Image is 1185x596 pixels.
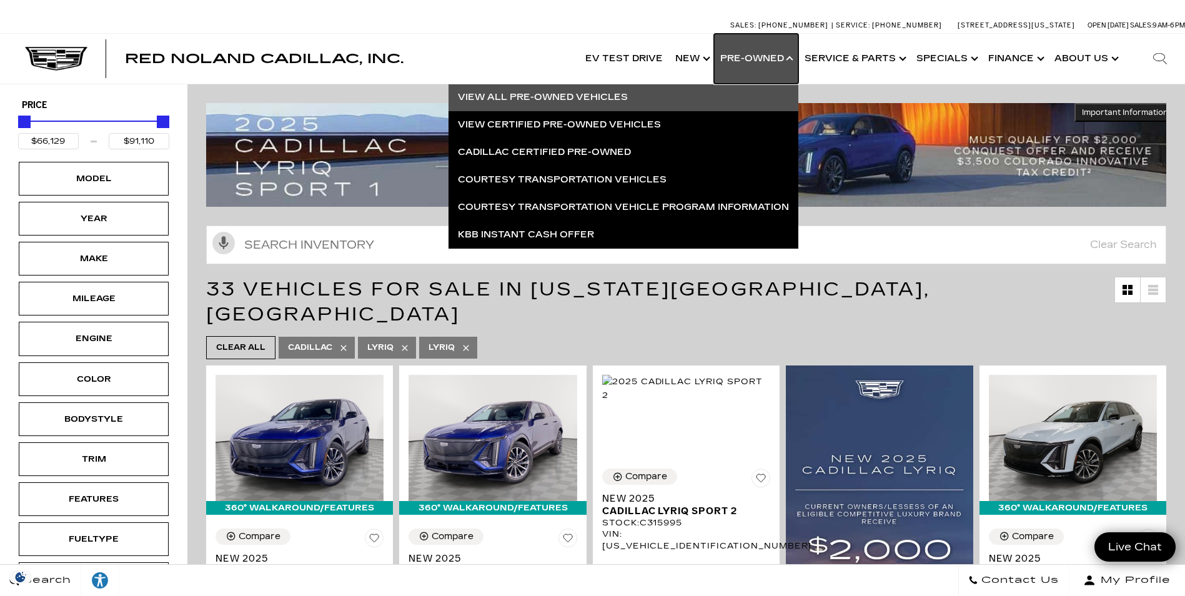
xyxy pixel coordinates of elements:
[798,34,910,84] a: Service & Parts
[714,34,798,84] a: Pre-Owned
[751,469,770,492] button: Save Vehicle
[449,84,798,111] a: View All Pre-Owned Vehicles
[18,116,31,128] div: Minimum Price
[62,452,125,466] div: Trim
[216,375,384,501] img: 2025 Cadillac LYRIQ Sport 1
[19,402,169,436] div: BodystyleBodystyle
[19,322,169,355] div: EngineEngine
[978,572,1059,589] span: Contact Us
[409,552,567,565] span: New 2025
[989,529,1064,545] button: Compare Vehicle
[730,21,756,29] span: Sales:
[62,252,125,266] div: Make
[979,501,1166,515] div: 360° WalkAround/Features
[19,162,169,196] div: ModelModel
[19,482,169,516] div: FeaturesFeatures
[19,522,169,556] div: FueltypeFueltype
[429,340,455,355] span: LYRIQ
[19,442,169,476] div: TrimTrim
[836,21,870,29] span: Service:
[982,34,1048,84] a: Finance
[910,34,982,84] a: Specials
[449,139,798,166] a: Cadillac Certified Pre-Owned
[1153,21,1185,29] span: 9 AM-6 PM
[758,21,828,29] span: [PHONE_NUMBER]
[125,52,404,65] a: Red Noland Cadillac, Inc.
[958,21,1075,29] a: [STREET_ADDRESS][US_STATE]
[409,552,577,577] a: New 2025Cadillac LYRIQ Sport 1
[432,531,474,542] div: Compare
[1048,34,1123,84] a: About Us
[1069,565,1185,596] button: Open user profile menu
[62,532,125,546] div: Fueltype
[449,221,798,249] a: KBB Instant Cash Offer
[409,375,577,501] img: 2025 Cadillac LYRIQ Sport 1
[288,340,332,355] span: Cadillac
[409,529,483,545] button: Compare Vehicle
[206,226,1166,264] input: Search Inventory
[399,501,586,515] div: 360° WalkAround/Features
[81,571,119,590] div: Explore your accessibility options
[602,529,770,551] div: VIN: [US_VEHICLE_IDENTIFICATION_NUMBER]
[1074,103,1176,122] button: Important Information
[19,282,169,315] div: MileageMileage
[216,340,265,355] span: Clear All
[206,103,1176,207] img: 2508-August-FOM-LYRIQ-Lease9
[62,292,125,305] div: Mileage
[1082,107,1168,117] span: Important Information
[1138,529,1157,552] button: Save Vehicle
[602,469,677,485] button: Compare Vehicle
[602,492,770,517] a: New 2025Cadillac LYRIQ Sport 2
[206,501,393,515] div: 360° WalkAround/Features
[1012,531,1054,542] div: Compare
[19,562,169,596] div: TransmissionTransmission
[19,572,71,589] span: Search
[19,362,169,396] div: ColorColor
[62,492,125,506] div: Features
[958,565,1069,596] a: Contact Us
[365,529,384,552] button: Save Vehicle
[6,570,35,584] img: Opt-Out Icon
[6,570,35,584] section: Click to Open Cookie Consent Modal
[1088,21,1129,29] span: Open [DATE]
[18,111,169,149] div: Price
[449,111,798,139] a: View Certified Pre-Owned Vehicles
[558,529,577,552] button: Save Vehicle
[602,517,770,529] div: Stock : C315995
[216,552,374,565] span: New 2025
[62,372,125,386] div: Color
[1130,21,1153,29] span: Sales:
[989,375,1157,501] img: 2025 Cadillac LYRIQ Sport 2
[1115,277,1140,302] a: Grid View
[1096,572,1171,589] span: My Profile
[19,242,169,276] div: MakeMake
[216,552,384,577] a: New 2025Cadillac LYRIQ Sport 1
[602,492,761,505] span: New 2025
[730,22,831,29] a: Sales: [PHONE_NUMBER]
[579,34,669,84] a: EV Test Drive
[602,505,761,517] span: Cadillac LYRIQ Sport 2
[625,471,667,482] div: Compare
[62,412,125,426] div: Bodystyle
[216,529,290,545] button: Compare Vehicle
[81,565,119,596] a: Explore your accessibility options
[25,47,87,71] img: Cadillac Dark Logo with Cadillac White Text
[367,340,394,355] span: Lyriq
[157,116,169,128] div: Maximum Price
[62,332,125,345] div: Engine
[989,552,1157,577] a: New 2025Cadillac LYRIQ Sport 2
[831,22,945,29] a: Service: [PHONE_NUMBER]
[872,21,942,29] span: [PHONE_NUMBER]
[206,278,930,325] span: 33 Vehicles for Sale in [US_STATE][GEOGRAPHIC_DATA], [GEOGRAPHIC_DATA]
[22,100,166,111] h5: Price
[19,202,169,236] div: YearYear
[1135,34,1185,84] div: Search
[18,133,79,149] input: Minimum
[239,531,280,542] div: Compare
[449,194,798,221] a: Courtesy Transportation Vehicle Program Information
[62,212,125,226] div: Year
[1094,532,1176,562] a: Live Chat
[989,552,1148,565] span: New 2025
